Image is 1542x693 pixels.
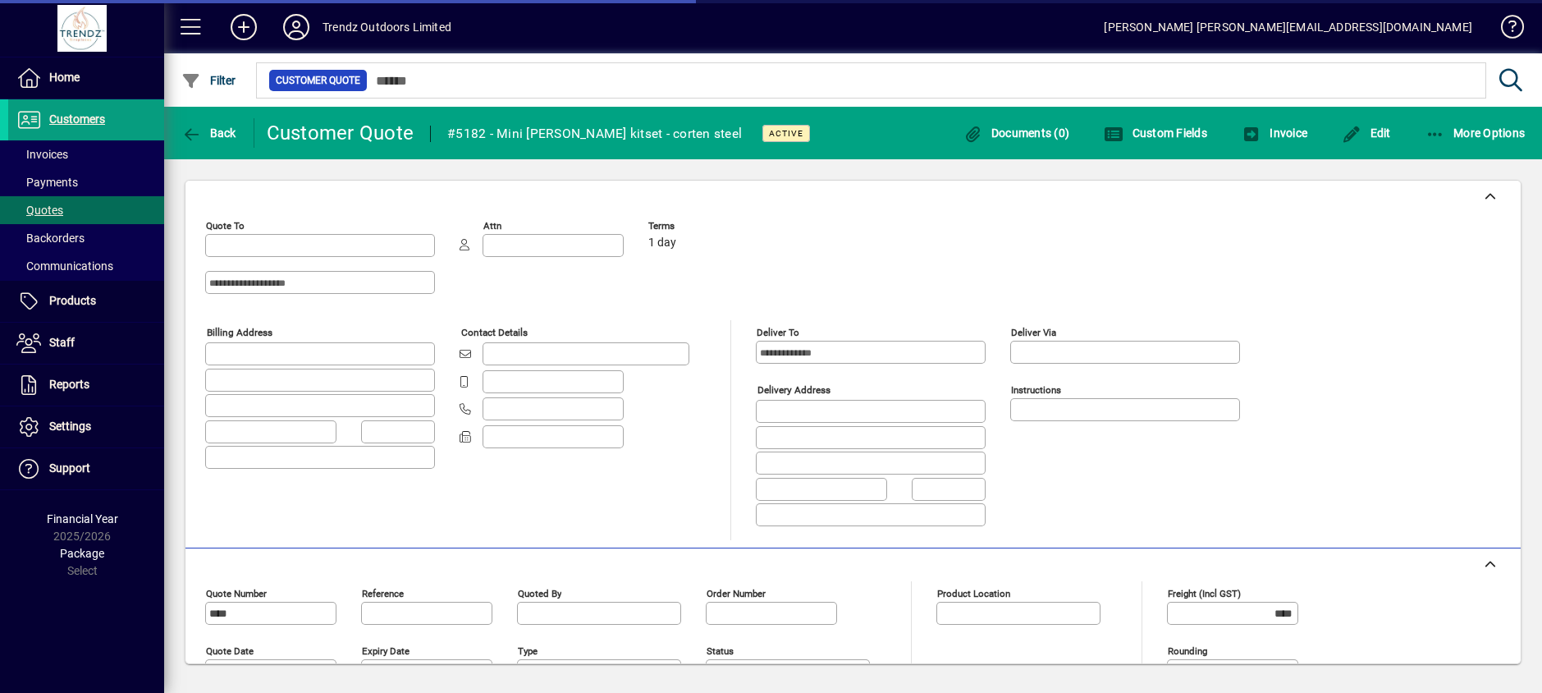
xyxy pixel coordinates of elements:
[16,232,85,245] span: Backorders
[206,645,254,656] mat-label: Quote date
[49,336,75,349] span: Staff
[276,72,360,89] span: Customer Quote
[707,645,734,656] mat-label: Status
[1242,126,1307,140] span: Invoice
[8,448,164,489] a: Support
[963,126,1069,140] span: Documents (0)
[49,461,90,475] span: Support
[362,587,404,599] mat-label: Reference
[362,645,410,656] mat-label: Expiry date
[16,176,78,189] span: Payments
[1342,126,1391,140] span: Edit
[49,378,89,391] span: Reports
[8,252,164,280] a: Communications
[47,512,118,525] span: Financial Year
[164,118,254,148] app-page-header-button: Back
[16,204,63,217] span: Quotes
[1100,118,1211,148] button: Custom Fields
[49,71,80,84] span: Home
[518,587,561,599] mat-label: Quoted by
[177,118,240,148] button: Back
[270,12,323,42] button: Profile
[8,57,164,99] a: Home
[8,323,164,364] a: Staff
[177,66,240,95] button: Filter
[1421,118,1530,148] button: More Options
[8,168,164,196] a: Payments
[1104,14,1472,40] div: [PERSON_NAME] [PERSON_NAME][EMAIL_ADDRESS][DOMAIN_NAME]
[323,14,451,40] div: Trendz Outdoors Limited
[8,140,164,168] a: Invoices
[648,236,676,250] span: 1 day
[16,259,113,273] span: Communications
[707,587,766,599] mat-label: Order number
[49,294,96,307] span: Products
[1338,118,1395,148] button: Edit
[518,645,538,656] mat-label: Type
[16,148,68,161] span: Invoices
[49,112,105,126] span: Customers
[8,281,164,322] a: Products
[1238,118,1311,148] button: Invoice
[267,120,414,146] div: Customer Quote
[1104,126,1207,140] span: Custom Fields
[181,74,236,87] span: Filter
[483,220,501,232] mat-label: Attn
[959,118,1073,148] button: Documents (0)
[60,547,104,560] span: Package
[8,196,164,224] a: Quotes
[1011,384,1061,396] mat-label: Instructions
[1425,126,1526,140] span: More Options
[217,12,270,42] button: Add
[206,587,267,599] mat-label: Quote number
[757,327,799,338] mat-label: Deliver To
[1489,3,1521,57] a: Knowledge Base
[8,365,164,406] a: Reports
[648,221,747,232] span: Terms
[49,420,91,433] span: Settings
[937,587,1010,599] mat-label: Product location
[206,220,245,232] mat-label: Quote To
[769,128,803,139] span: Active
[447,121,742,147] div: #5182 - Mini [PERSON_NAME] kitset - corten steel
[8,224,164,252] a: Backorders
[8,406,164,447] a: Settings
[1011,327,1056,338] mat-label: Deliver via
[1168,645,1207,656] mat-label: Rounding
[1168,587,1241,599] mat-label: Freight (incl GST)
[181,126,236,140] span: Back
